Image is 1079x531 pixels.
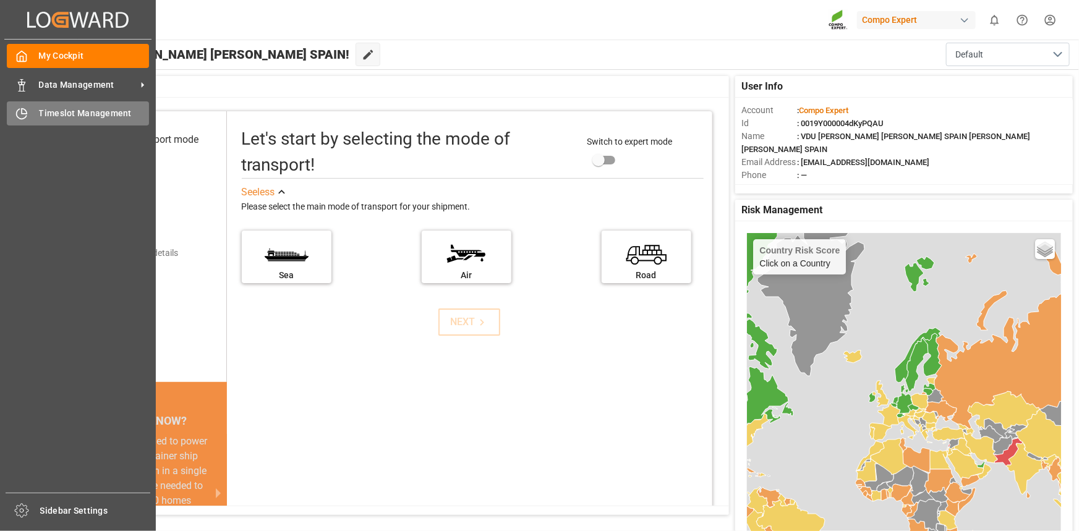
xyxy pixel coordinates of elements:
[428,269,505,282] div: Air
[40,504,151,517] span: Sidebar Settings
[242,185,275,200] div: See less
[587,137,672,147] span: Switch to expert mode
[797,171,807,180] span: : —
[51,43,349,66] span: Hello VDU [PERSON_NAME] [PERSON_NAME] SPAIN!
[741,203,822,218] span: Risk Management
[248,269,325,282] div: Sea
[242,126,575,178] div: Let's start by selecting the mode of transport!
[39,49,150,62] span: My Cockpit
[39,79,137,91] span: Data Management
[797,119,884,128] span: : 0019Y000004dKyPQAU
[759,245,840,255] h4: Country Risk Score
[1035,239,1055,259] a: Layers
[799,106,848,115] span: Compo Expert
[741,156,797,169] span: Email Address
[857,11,976,29] div: Compo Expert
[797,184,828,193] span: : Shipper
[857,8,981,32] button: Compo Expert
[741,79,783,94] span: User Info
[1009,6,1036,34] button: Help Center
[7,101,149,125] a: Timeslot Management
[451,315,488,329] div: NEXT
[438,308,500,336] button: NEXT
[946,43,1070,66] button: open menu
[829,9,848,31] img: Screenshot%202023-09-29%20at%2010.02.21.png_1712312052.png
[759,245,840,268] div: Click on a Country
[741,182,797,195] span: Account Type
[741,132,1030,154] span: : VDU [PERSON_NAME] [PERSON_NAME] SPAIN [PERSON_NAME] [PERSON_NAME] SPAIN
[741,169,797,182] span: Phone
[797,158,929,167] span: : [EMAIL_ADDRESS][DOMAIN_NAME]
[741,104,797,117] span: Account
[608,269,685,282] div: Road
[741,117,797,130] span: Id
[7,44,149,68] a: My Cockpit
[981,6,1009,34] button: show 0 new notifications
[101,247,178,260] div: Add shipping details
[242,200,704,215] div: Please select the main mode of transport for your shipment.
[797,106,848,115] span: :
[39,107,150,120] span: Timeslot Management
[741,130,797,143] span: Name
[955,48,983,61] span: Default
